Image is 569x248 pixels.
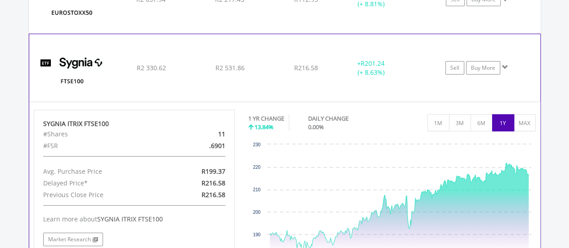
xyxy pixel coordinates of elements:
[248,114,284,123] div: 1 YR CHANGE
[253,165,260,170] text: 220
[167,140,232,152] div: .6901
[255,123,273,131] span: 13.84%
[43,233,103,246] a: Market Research
[253,142,260,147] text: 230
[34,45,111,99] img: TFSA.SYGUK.png
[294,63,318,72] span: R216.58
[466,61,500,75] a: Buy More
[43,119,226,128] div: SYGNIA ITRIX FTSE100
[36,166,167,177] div: Avg. Purchase Price
[215,63,244,72] span: R2 531.86
[202,179,225,187] span: R216.58
[97,215,163,223] span: SYGNIA ITRIX FTSE100
[445,61,464,75] a: Sell
[202,167,225,176] span: R199.37
[253,187,260,192] text: 210
[337,59,404,77] div: + (+ 8.63%)
[36,189,167,201] div: Previous Close Price
[253,232,260,237] text: 190
[514,114,536,131] button: MAX
[308,123,324,131] span: 0.00%
[470,114,493,131] button: 6M
[361,59,385,68] span: R201.24
[492,114,514,131] button: 1Y
[427,114,449,131] button: 1M
[167,128,232,140] div: 11
[253,210,260,215] text: 200
[202,190,225,199] span: R216.58
[43,215,226,224] div: Learn more about
[449,114,471,131] button: 3M
[36,140,167,152] div: #FSR
[308,114,380,123] div: DAILY CHANGE
[136,63,166,72] span: R2 330.62
[36,128,167,140] div: #Shares
[36,177,167,189] div: Delayed Price*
